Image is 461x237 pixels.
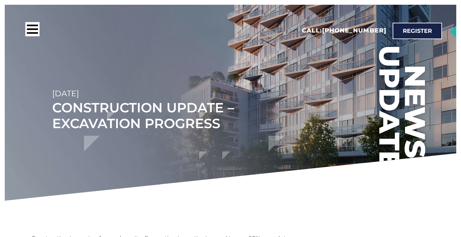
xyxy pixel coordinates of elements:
a: Register [393,23,442,39]
a: [PHONE_NUMBER] [322,27,386,34]
h2: Call: [302,27,386,35]
h1: Construction Update – Excavation Progress [52,100,254,132]
time: [DATE] [52,89,79,98]
span: Register [403,28,432,34]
